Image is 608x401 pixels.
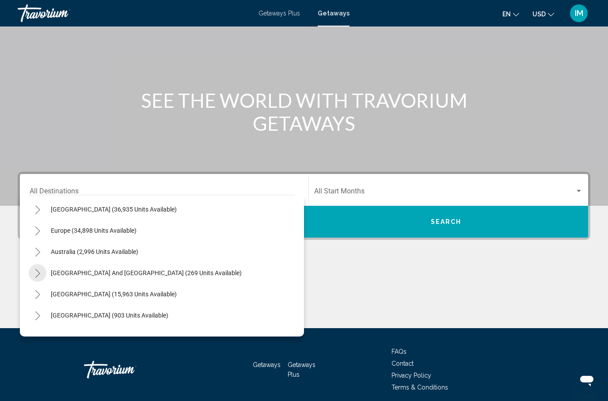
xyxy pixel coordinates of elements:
button: Toggle Central America (903 units available) [29,306,46,324]
button: Toggle Europe (34,898 units available) [29,222,46,239]
button: Toggle South America (15,963 units available) [29,285,46,303]
span: [GEOGRAPHIC_DATA] and [GEOGRAPHIC_DATA] (269 units available) [51,269,242,276]
button: Change currency [532,8,554,20]
a: Privacy Policy [391,372,431,379]
span: Australia (2,996 units available) [51,248,138,255]
h1: SEE THE WORLD WITH TRAVORIUM GETAWAYS [138,89,470,135]
a: Getaways Plus [258,10,300,17]
span: USD [532,11,546,18]
a: Getaways [318,10,350,17]
a: Getaways [253,361,281,368]
button: Search [304,206,588,238]
button: [GEOGRAPHIC_DATA] (36,935 units available) [46,199,181,219]
a: Terms & Conditions [391,384,448,391]
button: User Menu [567,4,590,23]
button: Toggle South Pacific and Oceania (269 units available) [29,264,46,282]
span: [GEOGRAPHIC_DATA] (903 units available) [51,312,168,319]
span: en [502,11,511,18]
span: Europe (34,898 units available) [51,227,137,234]
button: [GEOGRAPHIC_DATA] (903 units available) [46,305,173,325]
button: Toggle Asia (10,679 units available) [29,328,46,345]
a: FAQs [391,348,407,355]
span: IM [575,9,583,18]
button: Europe (34,898 units available) [46,220,141,241]
a: Travorium [18,4,250,22]
span: Search [431,219,462,226]
span: [GEOGRAPHIC_DATA] (15,963 units available) [51,291,177,298]
button: Australia (2,996 units available) [46,242,143,262]
button: [GEOGRAPHIC_DATA] and [GEOGRAPHIC_DATA] (269 units available) [46,263,246,283]
div: Search widget [20,174,588,238]
button: [GEOGRAPHIC_DATA] (15,963 units available) [46,284,181,304]
button: Toggle Australia (2,996 units available) [29,243,46,261]
span: [GEOGRAPHIC_DATA] (36,935 units available) [51,206,177,213]
a: Contact [391,360,414,367]
button: Asia (10,679 units available) [46,326,133,347]
button: Toggle Caribbean & Atlantic Islands (36,935 units available) [29,200,46,218]
button: Change language [502,8,519,20]
a: Getaways Plus [288,361,315,378]
iframe: Button to launch messaging window [573,366,601,394]
a: Travorium [84,356,172,383]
